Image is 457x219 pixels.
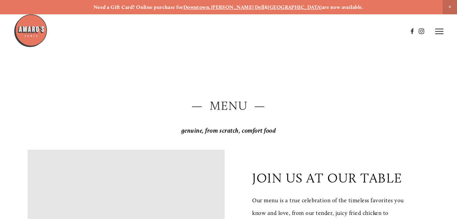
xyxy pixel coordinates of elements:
strong: are now available. [322,4,363,10]
a: [GEOGRAPHIC_DATA] [268,4,322,10]
h2: — Menu — [28,98,430,115]
em: genuine, from scratch, comfort food [181,127,276,134]
strong: & [264,4,268,10]
img: Amaro's Table [14,14,48,48]
p: join us at our table [252,170,402,186]
strong: , [209,4,211,10]
a: [PERSON_NAME] Dell [211,4,264,10]
strong: Need a Gift Card? Online purchase for [94,4,183,10]
a: Downtown [183,4,210,10]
